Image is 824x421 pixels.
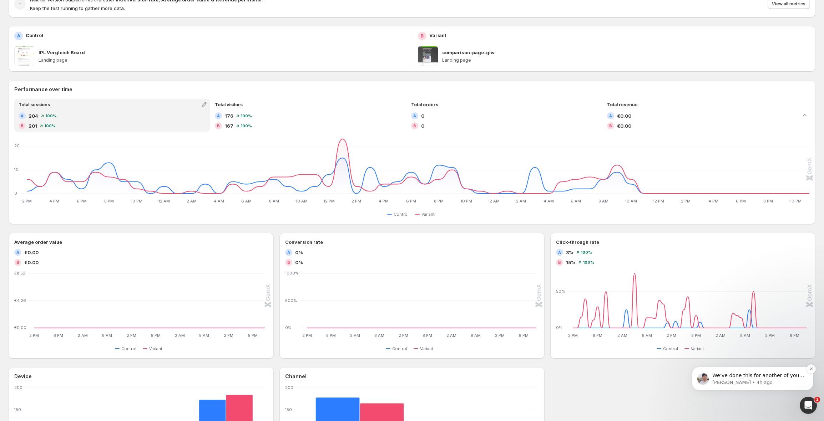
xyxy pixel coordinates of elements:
text: 8 PM [423,333,432,338]
text: 12 AM [488,199,500,204]
p: Control [26,32,43,39]
h2: B [421,33,424,39]
text: 8 PM [434,199,444,204]
p: comparison-page-glw [442,49,495,56]
span: Total visitors [215,102,243,107]
button: Control [657,344,681,353]
span: Control [392,346,407,351]
text: 0% [285,325,292,330]
h3: Average order value [14,238,62,246]
text: 8 AM [471,333,481,338]
h2: A [413,114,416,118]
text: 8 AM [642,333,652,338]
text: 4 AM [544,199,554,204]
span: 0% [295,259,303,266]
span: 201 [29,122,37,129]
text: 1000% [285,271,299,276]
text: 8 PM [790,333,799,338]
span: 3% [566,249,573,256]
text: 8 PM [691,333,701,338]
button: Control [386,344,410,353]
text: 200 [285,385,293,390]
span: Control [121,346,136,351]
text: 10 PM [790,199,802,204]
span: €0.00 [617,112,631,119]
h2: B [558,260,561,265]
text: 2 PM [399,333,408,338]
text: 6 PM [406,199,416,204]
text: 8 AM [199,333,209,338]
text: €4.26 [14,298,26,303]
span: €0.00 [617,122,631,129]
h2: A [609,114,612,118]
span: Variant [149,346,162,351]
h2: B [217,124,220,128]
text: 4 AM [214,199,224,204]
button: Variant [684,344,707,353]
h2: B [413,124,416,128]
text: 8 AM [102,333,112,338]
span: 0 [421,122,424,129]
span: 100 % [45,114,57,118]
text: 150 [285,407,292,412]
span: Variant [421,211,435,217]
span: Total revenue [607,102,638,107]
text: 2 AM [187,199,197,204]
text: 8 PM [593,333,602,338]
text: 8 PM [763,199,773,204]
span: Control [394,211,409,217]
h2: A [558,250,561,255]
iframe: Intercom live chat [800,397,817,414]
text: 8 AM [269,199,279,204]
text: 500% [285,298,297,303]
p: Variant [429,32,446,39]
p: Landing page [442,57,810,63]
button: Control [115,344,139,353]
h2: A [287,250,290,255]
text: 4 PM [49,199,59,204]
span: 15% [566,259,576,266]
span: Total orders [411,102,438,107]
text: 10 AM [295,199,308,204]
text: 2 AM [175,333,185,338]
h2: A [17,33,20,39]
text: 8 PM [326,333,336,338]
span: Control [663,346,678,351]
text: 200 [14,385,22,390]
button: Collapse chart [800,110,810,120]
button: Variant [143,344,165,353]
img: IPL Vergleich Board [14,46,34,66]
h3: Channel [285,373,307,380]
text: 150 [14,407,21,412]
span: 204 [29,112,38,119]
text: 8 AM [740,333,750,338]
h2: Performance over time [14,86,810,93]
span: 0% [295,249,303,256]
text: €0.00 [14,325,26,330]
img: comparison-page-glw [418,46,438,66]
span: 1 [814,397,820,402]
text: 8 AM [374,333,384,338]
text: 2 AM [516,199,526,204]
text: 8 PM [151,333,161,338]
text: 0% [556,325,562,330]
text: 2 AM [350,333,360,338]
text: 8 AM [598,199,608,204]
h2: - [19,0,21,7]
text: 2 PM [667,333,676,338]
text: 8 PM [104,199,114,204]
text: 2 AM [716,333,726,338]
text: 2 AM [617,333,627,338]
text: 2 AM [446,333,456,338]
button: Control [387,210,411,219]
text: 2 PM [29,333,39,338]
span: 167 [225,122,233,129]
text: 2 PM [302,333,312,338]
text: 10 [14,167,19,172]
span: Keep the test running to gather more data. [30,5,125,11]
text: 8 PM [519,333,529,338]
span: Variant [691,346,704,351]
